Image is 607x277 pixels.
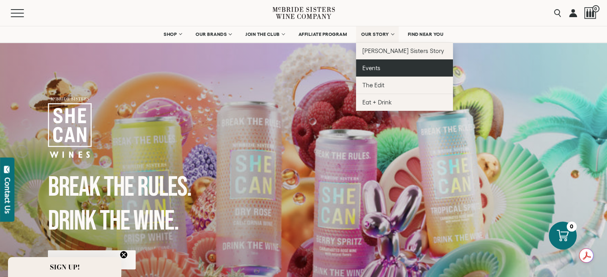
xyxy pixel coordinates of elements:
[362,82,384,88] span: The Edit
[356,77,453,94] a: The Edit
[567,222,577,232] div: 0
[408,31,444,37] span: FIND NEAR YOU
[361,31,389,37] span: OUR STORY
[11,9,40,17] button: Mobile Menu Trigger
[362,47,444,54] span: [PERSON_NAME] Sisters Story
[48,250,136,269] a: Shop our wines
[190,26,236,42] a: OUR BRANDS
[362,65,380,71] span: Events
[592,5,599,12] span: 0
[299,31,347,37] span: AFFILIATE PROGRAM
[362,99,392,106] span: Eat + Drink
[356,59,453,77] a: Events
[158,26,186,42] a: SHOP
[403,26,449,42] a: FIND NEAR YOU
[293,26,352,42] a: AFFILIATE PROGRAM
[8,257,121,277] div: SIGN UP!Close teaser
[104,171,134,204] span: the
[137,171,191,204] span: Rules.
[356,42,453,59] a: [PERSON_NAME] Sisters Story
[196,31,227,37] span: OUR BRANDS
[100,204,130,238] span: the
[50,262,80,272] span: SIGN UP!
[164,31,177,37] span: SHOP
[133,204,178,238] span: Wine.
[245,31,280,37] span: JOIN THE CLUB
[48,171,100,204] span: Break
[356,26,399,42] a: OUR STORY
[57,252,127,267] span: Shop our wines
[120,251,128,259] button: Close teaser
[48,204,96,238] span: Drink
[4,177,12,214] div: Contact Us
[240,26,289,42] a: JOIN THE CLUB
[356,94,453,111] a: Eat + Drink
